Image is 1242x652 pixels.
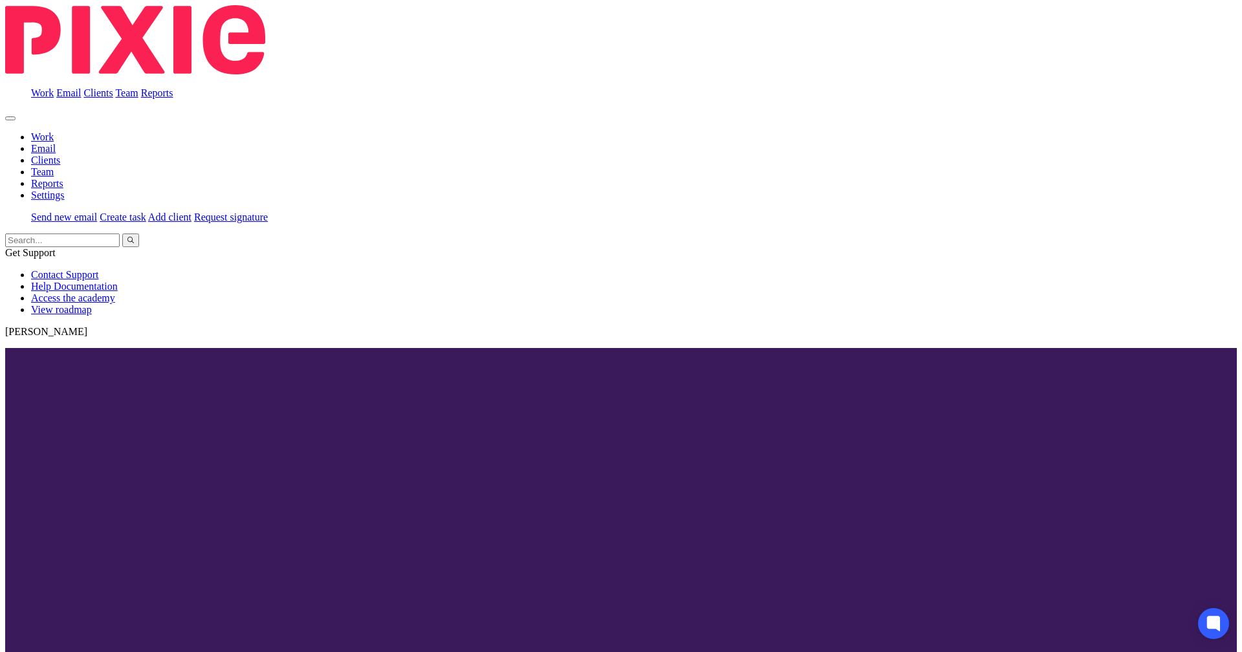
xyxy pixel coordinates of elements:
a: Email [31,143,56,154]
a: Contact Support [31,269,98,280]
a: Email [56,87,81,98]
a: Clients [31,155,60,166]
a: Help Documentation [31,281,118,292]
p: [PERSON_NAME] [5,326,1237,338]
input: Search [5,234,120,247]
button: Search [122,234,139,247]
a: Settings [31,190,65,201]
a: Work [31,87,54,98]
a: Add client [148,212,191,223]
a: Work [31,131,54,142]
a: View roadmap [31,304,92,315]
a: Team [31,166,54,177]
img: Pixie [5,5,265,74]
a: Reports [141,87,173,98]
a: Send new email [31,212,97,223]
a: Clients [83,87,113,98]
a: Create task [100,212,146,223]
span: Get Support [5,247,56,258]
a: Request signature [194,212,268,223]
a: Access the academy [31,292,115,303]
a: Team [115,87,138,98]
a: Reports [31,178,63,189]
